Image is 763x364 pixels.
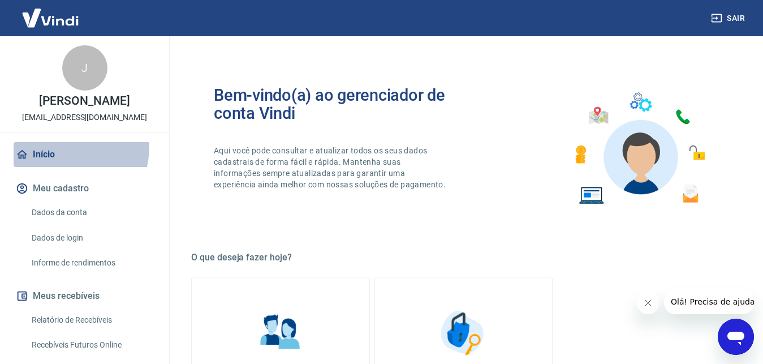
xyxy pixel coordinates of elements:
img: Informações pessoais [252,305,309,361]
img: Vindi [14,1,87,35]
span: Olá! Precisa de ajuda? [7,8,95,17]
p: [PERSON_NAME] [39,95,130,107]
button: Meu cadastro [14,176,156,201]
h2: Bem-vindo(a) ao gerenciador de conta Vindi [214,86,464,122]
button: Sair [709,8,749,29]
a: Início [14,142,156,167]
img: Segurança [435,305,492,361]
a: Recebíveis Futuros Online [27,333,156,357]
a: Dados de login [27,226,156,250]
img: Imagem de um avatar masculino com diversos icones exemplificando as funcionalidades do gerenciado... [565,86,713,211]
a: Informe de rendimentos [27,251,156,275]
iframe: Fechar mensagem [637,292,659,314]
div: J [62,45,107,91]
iframe: Mensagem da empresa [664,289,754,314]
a: Relatório de Recebíveis [27,309,156,332]
iframe: Botão para abrir a janela de mensagens [718,319,754,355]
a: Dados da conta [27,201,156,224]
p: Aqui você pode consultar e atualizar todos os seus dados cadastrais de forma fácil e rápida. Mant... [214,145,448,190]
h5: O que deseja fazer hoje? [191,252,736,263]
p: [EMAIL_ADDRESS][DOMAIN_NAME] [22,112,147,123]
button: Meus recebíveis [14,284,156,309]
